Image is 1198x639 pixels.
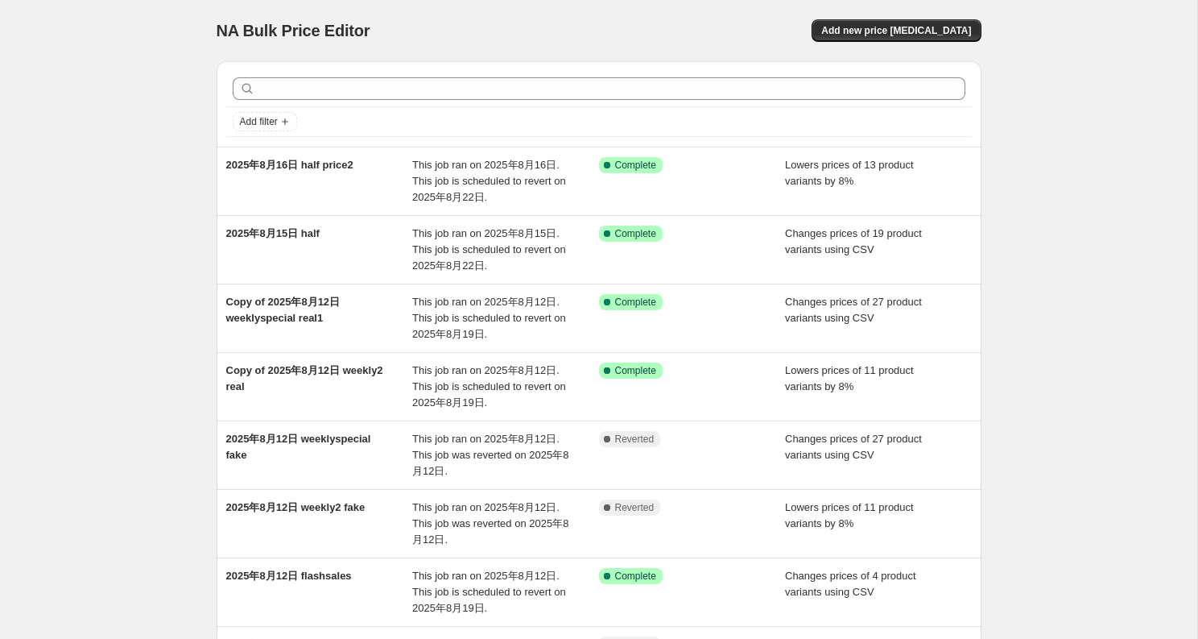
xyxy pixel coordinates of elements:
span: This job ran on 2025年8月15日. This job is scheduled to revert on 2025年8月22日. [412,227,566,272]
span: Add filter [240,115,278,128]
span: Copy of 2025年8月12日 weeklyspecial real1 [226,296,341,324]
span: This job ran on 2025年8月12日. This job is scheduled to revert on 2025年8月19日. [412,364,566,409]
span: 2025年8月15日 half [226,227,320,239]
span: Reverted [615,501,655,514]
span: Reverted [615,433,655,446]
span: Add new price [MEDICAL_DATA] [821,24,971,37]
span: Complete [615,159,656,172]
span: Complete [615,227,656,240]
span: This job ran on 2025年8月12日. This job was reverted on 2025年8月12日. [412,501,568,546]
span: NA Bulk Price Editor [217,22,370,39]
span: This job ran on 2025年8月16日. This job is scheduled to revert on 2025年8月22日. [412,159,566,203]
span: Complete [615,296,656,309]
span: This job ran on 2025年8月12日. This job was reverted on 2025年8月12日. [412,433,568,477]
span: Copy of 2025年8月12日 weekly2 real [226,364,383,392]
span: 2025年8月12日 flashsales [226,570,352,582]
button: Add filter [233,112,297,131]
span: Changes prices of 27 product variants using CSV [785,296,922,324]
span: Lowers prices of 11 product variants by 8% [785,364,914,392]
span: This job ran on 2025年8月12日. This job is scheduled to revert on 2025年8月19日. [412,570,566,614]
button: Add new price [MEDICAL_DATA] [812,19,981,42]
span: Changes prices of 19 product variants using CSV [785,227,922,255]
span: 2025年8月12日 weekly2 fake [226,501,366,513]
span: 2025年8月16日 half price2 [226,159,353,171]
span: Lowers prices of 13 product variants by 8% [785,159,914,187]
span: Changes prices of 4 product variants using CSV [785,570,916,598]
span: 2025年8月12日 weeklyspecial fake [226,433,371,461]
span: Lowers prices of 11 product variants by 8% [785,501,914,529]
span: Complete [615,570,656,583]
span: Changes prices of 27 product variants using CSV [785,433,922,461]
span: This job ran on 2025年8月12日. This job is scheduled to revert on 2025年8月19日. [412,296,566,340]
span: Complete [615,364,656,377]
